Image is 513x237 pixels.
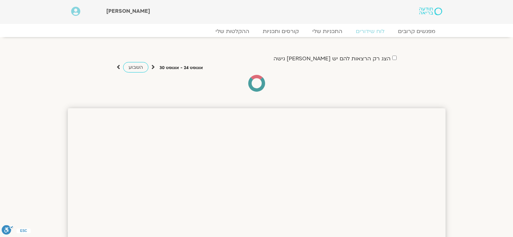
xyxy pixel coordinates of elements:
a: התכניות שלי [306,28,349,35]
p: אוגוסט 24 - אוגוסט 30 [160,64,203,71]
span: [PERSON_NAME] [106,7,150,15]
a: קורסים ותכניות [256,28,306,35]
a: מפגשים קרובים [391,28,442,35]
a: השבוע [123,62,148,72]
nav: Menu [71,28,442,35]
a: ההקלטות שלי [209,28,256,35]
a: לוח שידורים [349,28,391,35]
label: הצג רק הרצאות להם יש [PERSON_NAME] גישה [274,56,391,62]
span: השבוע [129,64,143,70]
